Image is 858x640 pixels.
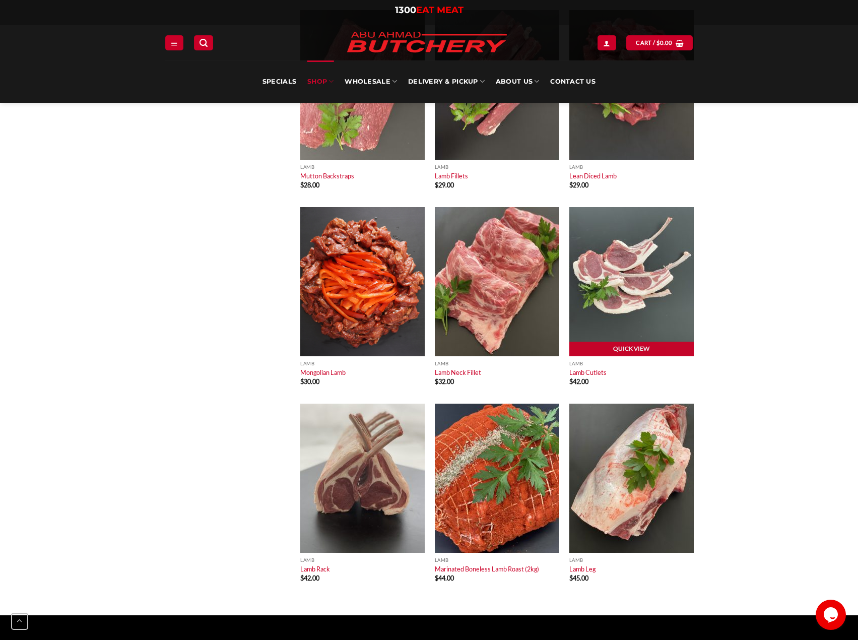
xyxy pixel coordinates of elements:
bdi: 32.00 [435,377,454,386]
a: SHOP [307,60,334,103]
a: About Us [496,60,539,103]
bdi: 44.00 [435,574,454,582]
span: $ [435,377,438,386]
a: 1300EAT MEAT [395,5,464,16]
span: $ [569,574,573,582]
span: $ [656,38,660,47]
img: Lamb Rack [300,404,425,553]
bdi: 29.00 [569,181,588,189]
span: EAT MEAT [416,5,464,16]
a: Lamb Rack [300,565,330,573]
bdi: 28.00 [300,181,319,189]
img: Marinated-Boneless-Lamb-Roast [435,404,559,553]
a: Login [598,35,616,50]
p: Lamb [569,361,694,366]
a: Lamb Fillets [435,172,468,180]
a: Delivery & Pickup [408,60,485,103]
p: Lamb [300,361,425,366]
a: Contact Us [550,60,596,103]
bdi: 42.00 [300,574,319,582]
a: Lamb Leg [569,565,596,573]
bdi: 42.00 [569,377,588,386]
span: 1300 [395,5,416,16]
bdi: 45.00 [569,574,588,582]
p: Lamb [300,557,425,563]
p: Lamb [569,557,694,563]
a: Wholesale [345,60,397,103]
img: Lamb Cutlets [569,207,694,356]
a: Specials [262,60,296,103]
p: Lamb [435,557,559,563]
iframe: chat widget [816,600,848,630]
a: Mongolian Lamb [300,368,346,376]
span: $ [300,181,304,189]
bdi: 0.00 [656,39,673,46]
a: Mutton Backstraps [300,172,354,180]
p: Lamb [300,164,425,170]
span: $ [569,377,573,386]
span: $ [300,377,304,386]
img: Lamb Leg [569,404,694,553]
img: Lamb Neck Fillet [435,207,559,356]
a: View cart [626,35,693,50]
p: Lamb [569,164,694,170]
a: Search [194,35,213,50]
a: Quick View [569,342,694,357]
span: $ [435,181,438,189]
a: Lamb Cutlets [569,368,607,376]
a: Menu [165,35,183,50]
img: Abu Ahmad Butchery [339,25,515,60]
img: Mongolian Lamb [300,207,425,356]
span: $ [300,574,304,582]
a: Lamb Neck Fillet [435,368,481,376]
span: Cart / [636,38,672,47]
bdi: 30.00 [300,377,319,386]
button: Go to top [11,613,28,630]
bdi: 29.00 [435,181,454,189]
span: $ [569,181,573,189]
a: Marinated Boneless Lamb Roast (2kg) [435,565,539,573]
p: Lamb [435,361,559,366]
span: $ [435,574,438,582]
a: Lean Diced Lamb [569,172,617,180]
p: Lamb [435,164,559,170]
